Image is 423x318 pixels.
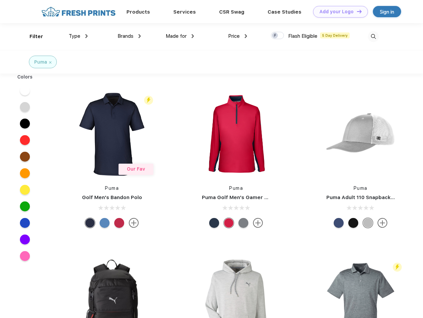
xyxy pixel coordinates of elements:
[253,218,263,228] img: more.svg
[373,6,401,17] a: Sign in
[68,90,156,178] img: func=resize&h=266
[12,74,38,80] div: Colors
[166,33,187,39] span: Made for
[192,34,194,38] img: dropdown.png
[348,218,358,228] div: Pma Blk with Pma Blk
[363,218,373,228] div: Quarry with Brt Whit
[245,34,247,38] img: dropdown.png
[202,194,307,200] a: Puma Golf Men's Gamer Golf Quarter-Zip
[82,194,142,200] a: Golf Men's Bandon Polo
[30,33,43,40] div: Filter
[127,9,150,15] a: Products
[357,10,362,13] img: DT
[228,33,240,39] span: Price
[224,218,234,228] div: Ski Patrol
[354,185,368,191] a: Puma
[238,218,248,228] div: Quiet Shade
[334,218,344,228] div: Peacoat Qut Shd
[319,9,354,15] div: Add your Logo
[118,33,133,39] span: Brands
[85,34,88,38] img: dropdown.png
[85,218,95,228] div: Navy Blazer
[100,218,110,228] div: Lake Blue
[393,263,402,272] img: flash_active_toggle.svg
[49,61,51,64] img: filter_cancel.svg
[368,31,379,42] img: desktop_search.svg
[173,9,196,15] a: Services
[138,34,141,38] img: dropdown.png
[40,6,118,18] img: fo%20logo%202.webp
[288,33,317,39] span: Flash Eligible
[229,185,243,191] a: Puma
[144,96,153,105] img: flash_active_toggle.svg
[105,185,119,191] a: Puma
[114,218,124,228] div: Ski Patrol
[219,9,244,15] a: CSR Swag
[34,59,47,66] div: Puma
[69,33,80,39] span: Type
[129,218,139,228] img: more.svg
[316,90,405,178] img: func=resize&h=266
[209,218,219,228] div: Navy Blazer
[320,32,350,38] span: 5 Day Delivery
[192,90,280,178] img: func=resize&h=266
[378,218,387,228] img: more.svg
[380,8,394,16] div: Sign in
[127,166,145,172] span: Our Fav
